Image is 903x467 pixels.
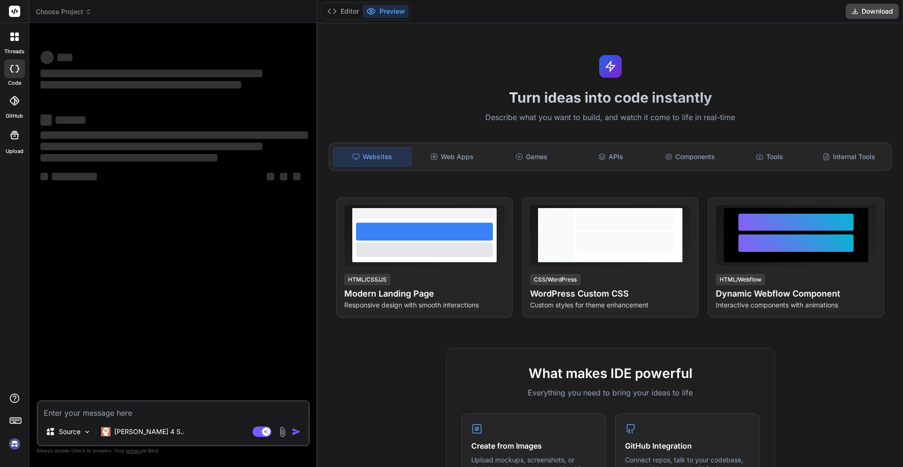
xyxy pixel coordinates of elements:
button: Editor [324,5,363,18]
label: GitHub [6,112,23,120]
span: ‌ [40,173,48,180]
span: ‌ [267,173,274,180]
h4: WordPress Custom CSS [530,287,690,300]
span: ‌ [40,131,308,139]
img: Pick Models [83,428,91,436]
div: Internal Tools [810,147,887,167]
h4: Create from Images [471,440,596,451]
h4: Modern Landing Page [344,287,505,300]
p: Responsive design with smooth interactions [344,300,505,310]
img: attachment [277,427,288,437]
div: APIs [572,147,650,167]
p: [PERSON_NAME] 4 S.. [114,427,184,436]
h2: What makes IDE powerful [461,363,760,383]
span: ‌ [52,173,97,180]
div: HTML/Webflow [716,274,765,285]
div: Tools [731,147,808,167]
span: ‌ [293,173,301,180]
p: Everything you need to bring your ideas to life [461,387,760,398]
div: Components [651,147,729,167]
img: icon [292,427,301,436]
label: code [8,79,21,87]
span: ‌ [57,54,72,61]
span: ‌ [40,143,262,150]
span: ‌ [40,154,217,161]
h4: GitHub Integration [625,440,750,451]
div: HTML/CSS/JS [344,274,390,285]
div: Games [493,147,570,167]
span: privacy [126,448,143,453]
span: ‌ [55,116,86,124]
p: Custom styles for theme enhancement [530,300,690,310]
div: CSS/WordPress [530,274,580,285]
p: Source [59,427,80,436]
h4: Dynamic Webflow Component [716,287,876,300]
span: ‌ [280,173,287,180]
img: Claude 4 Sonnet [101,427,111,436]
img: signin [7,436,23,452]
span: ‌ [40,51,54,64]
h1: Turn ideas into code instantly [323,89,897,106]
span: Choose Project [36,7,92,16]
div: Websites [333,147,412,167]
p: Interactive components with animations [716,300,876,310]
div: Web Apps [413,147,491,167]
label: threads [4,48,24,56]
button: Preview [363,5,409,18]
button: Download [846,4,899,19]
span: ‌ [40,81,241,89]
p: Describe what you want to build, and watch it come to life in real-time [323,112,897,124]
p: Always double-check its answers. Your in Bind [37,446,310,455]
label: Upload [6,147,24,155]
span: ‌ [40,114,52,126]
span: ‌ [40,70,262,77]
